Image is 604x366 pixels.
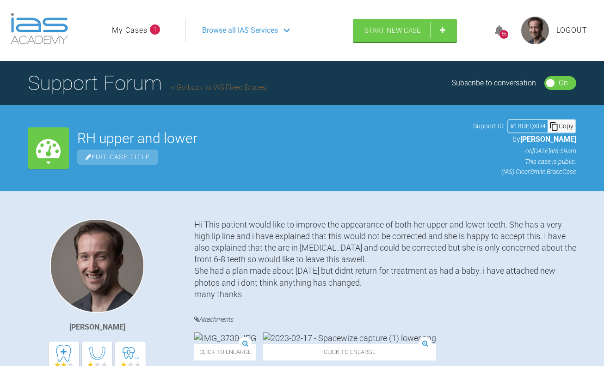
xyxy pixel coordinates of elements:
a: Start New Case [353,19,457,42]
h4: Attachments [194,314,576,325]
div: # 1BDEQXD4 [508,121,548,131]
img: James Crouch Baker [50,219,144,313]
p: on [DATE] at 8:59am [473,146,576,156]
p: This case is public. [473,156,576,167]
span: Click to enlarge [263,344,436,360]
span: 1 [150,24,160,35]
span: Support ID [473,121,504,131]
img: profile.png [521,17,549,44]
img: logo-light.3e3ef733.png [11,13,68,44]
a: My Cases [112,24,148,36]
div: On [559,77,568,89]
span: Browse all IAS Services [202,24,278,36]
span: Click to enlarge [194,344,256,360]
span: Edit Case Title [77,150,158,165]
div: Subscribe to conversation [452,77,536,89]
span: [PERSON_NAME] [520,135,576,144]
h1: Support Forum [28,67,266,99]
a: Go back to IAS Fixed Braces [171,83,266,92]
a: Logout [556,24,587,36]
img: IMG_3730.JPG [194,332,256,344]
div: 56 [499,30,508,39]
p: by [473,133,576,145]
h2: RH upper and lower [77,132,465,145]
p: (IAS) ClearSmile Brace Case [473,167,576,177]
div: Copy [548,120,575,132]
img: 2023-02-17 - Spacewize capture (1) lower.png [263,332,436,344]
div: [PERSON_NAME] [69,321,125,333]
div: Hi This patient would like to improve the appearance of both her upper and lower teeth. She has a... [194,219,576,300]
span: Start New Case [364,26,421,35]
